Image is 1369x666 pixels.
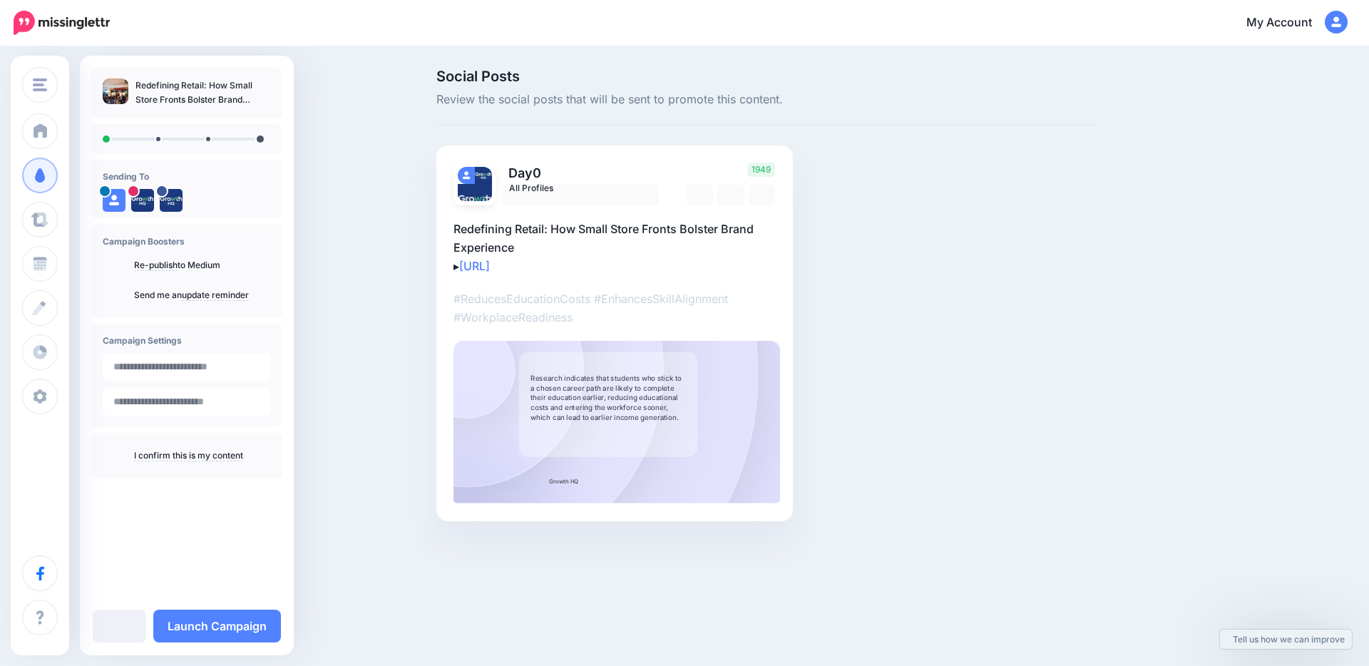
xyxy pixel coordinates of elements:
[453,290,776,327] p: #ReducesEducationCosts #EnhancesSkillAlignment #WorkplaceReadiness
[103,335,271,346] h4: Campaign Settings
[103,171,271,182] h4: Sending To
[475,167,492,184] img: 505132457_17842984713510622_6578774508225261534_n-bsa154908.jpg
[533,165,541,180] span: 0
[458,167,475,184] img: user_default_image.png
[182,290,249,301] a: update reminder
[1220,630,1352,649] a: Tell us how we can improve
[131,189,154,212] img: 505132457_17842984713510622_6578774508225261534_n-bsa154908.jpg
[134,260,178,271] a: Re-publish
[160,189,183,212] img: 450347073_10160545434588683_35225409266803122_n-bsa154909.jpg
[436,69,1098,83] span: Social Posts
[33,78,47,91] img: menu.png
[134,259,271,272] p: to Medium
[135,78,271,107] p: Redefining Retail: How Small Store Fronts Bolster Brand Experience
[459,259,490,273] a: [URL]
[134,289,271,302] p: Send me an
[436,91,1098,109] span: Review the social posts that will be sent to promote this content.
[530,374,684,423] div: Research indicates that students who stick to a chosen career path are likely to complete their e...
[1232,6,1348,41] a: My Account
[747,163,775,177] span: 1949
[549,476,578,488] span: Growth HQ
[458,184,492,218] img: 450347073_10160545434588683_35225409266803122_n-bsa154909.jpg
[14,11,110,35] img: Missinglettr
[502,163,661,183] p: Day
[103,236,271,247] h4: Campaign Boosters
[134,450,243,461] a: I confirm this is my content
[103,189,125,212] img: user_default_image.png
[502,185,659,205] a: All Profiles
[509,180,642,195] span: All Profiles
[103,78,128,104] img: d4c680aea0ac3d2e9c81ab8b24e8c2f7_thumb.jpg
[453,220,776,275] p: Redefining Retail: How Small Store Fronts Bolster Brand Experience ▸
